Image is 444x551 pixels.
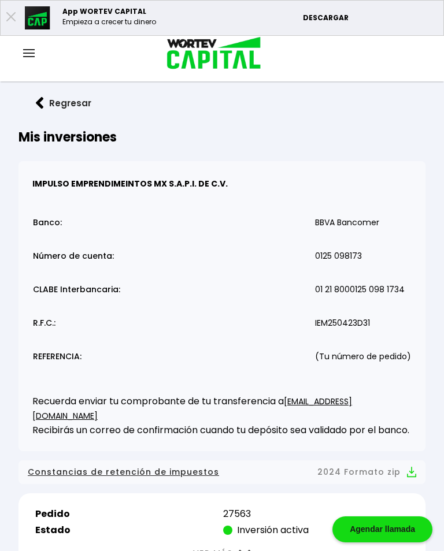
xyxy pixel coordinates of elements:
div: Agendar llamada [332,516,432,542]
a: flecha izquierdaRegresar [18,88,425,118]
p: R.F.C.: [33,319,55,327]
p: Banco: [33,218,62,227]
p: Número de cuenta: [33,252,114,260]
p: IEM250423D31 [315,319,370,327]
img: appicon [25,6,51,29]
td: 27563 [223,506,409,522]
img: hamburguer-menu2 [23,49,35,57]
img: logo_wortev_capital [155,35,265,73]
p: Inversión activa [223,523,409,537]
b: IMPULSO EMPRENDIMEINTOS MX S.A.P.I. DE C.V. [32,178,228,189]
div: Recuerda enviar tu comprobante de tu transferencia a Recibirás un correo de confirmación cuando t... [32,394,412,437]
p: 01 21 8000125 098 1734 [315,285,405,294]
p: (Tu número de pedido) [315,352,411,361]
h2: Mis inversiones [18,128,182,147]
p: CLABE Interbancaria: [33,285,120,294]
img: flecha izquierda [36,97,44,109]
b: Estado [35,523,71,537]
span: Constancias de retención de impuestos [28,465,219,479]
p: REFERENCIA: [33,352,82,361]
p: 0125 098173 [315,252,362,260]
p: DESCARGAR [303,13,438,23]
button: Regresar [18,88,109,118]
p: Empieza a crecer tu dinero [62,17,156,27]
button: Constancias de retención de impuestos2024 Formato zip [28,465,416,479]
b: Pedido [35,507,70,521]
p: App WORTEV CAPITAL [62,6,156,17]
p: BBVA Bancomer [315,218,379,227]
